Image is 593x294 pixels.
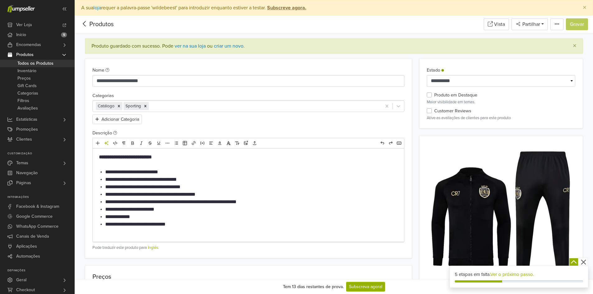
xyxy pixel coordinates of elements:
a: Letra [224,139,233,147]
a: Lista [172,139,180,147]
a: Adicionar [94,139,102,147]
a: Inglês [148,245,159,250]
span: Produtos [16,50,34,60]
img: 3294debc.png [427,143,575,292]
a: Excluído [146,139,154,147]
div: Tem 13 dias restantes de prova. [283,283,344,290]
span: Geral [16,275,26,285]
span: Navegação [16,168,38,178]
a: Subscreva agora! [346,282,385,292]
a: Atalhos [395,139,403,147]
small: Pode traduzir este produto para [92,245,405,251]
label: Produto em Destaque [434,92,477,99]
label: Estado [427,67,444,74]
span: Catálogo [98,104,115,109]
label: Descrição [92,130,117,137]
a: HTML [111,139,119,147]
span: × [583,3,586,12]
div: 5 etapas em falta. [455,271,583,278]
span: Todos os Produtos [17,60,54,67]
label: Nome [92,67,110,74]
span: Canais de Venda [16,231,49,241]
a: Cor do texto [216,139,224,147]
span: Avaliações [17,105,38,112]
span: Inventário [17,67,36,75]
div: Remove [object Object] [115,102,122,110]
a: Tamanho da letra [233,139,241,147]
a: Refazer [387,139,395,147]
a: Mais formatação [163,139,172,147]
a: criar um novo [214,43,243,49]
a: Itálico [137,139,145,147]
a: Carregar ficheiros [251,139,259,147]
span: ou [206,43,213,49]
strong: Subscreve agora. [267,5,306,11]
p: Definições [7,269,74,273]
span: Encomendas [16,40,41,50]
a: Incorporar [198,139,206,147]
a: ver na sua loja [175,43,206,49]
span: Partilhar [521,21,540,27]
div: Produto guardado com sucesso. . [92,42,563,50]
a: Subscreve agora. [266,5,306,11]
a: Carregar imagens [242,139,250,147]
div: Produtos [80,20,114,29]
label: Categorias [92,92,114,99]
span: × [573,41,577,50]
span: Pode [161,43,173,49]
span: Categorias [17,90,38,97]
span: Automações [16,251,40,261]
span: 5 [61,32,67,37]
span: Sporting [125,104,141,109]
button: Close [577,0,593,15]
button: Adicionar Categoria [92,114,142,124]
a: Ver o próximo passo. [490,272,534,277]
a: Alinhamento [207,139,215,147]
span: Temas [16,158,28,168]
a: Negrito [129,139,137,147]
span: WhatsApp Commerce [16,222,59,231]
a: Formato [120,139,128,147]
p: Ative as avaliações de clientes para este produto [427,115,575,121]
span: Promoções [16,124,38,134]
a: loja [93,5,101,11]
span: Ver Loja [16,20,32,30]
a: Tabela [181,139,189,147]
p: Preços [92,273,405,281]
span: Gift Cards [17,82,37,90]
span: Páginas [16,178,31,188]
p: Customização [7,152,74,156]
button: Partilhar [511,18,548,30]
p: Integrações [7,195,74,199]
span: Aplicações [16,241,37,251]
a: Desfazer [378,139,386,147]
span: Preços [17,75,31,82]
span: Google Commerce [16,212,53,222]
span: Facebook & Instagram [16,202,59,212]
span: Filtros [17,97,29,105]
a: Link [190,139,198,147]
a: Vista [484,18,509,30]
a: Sublinhado [155,139,163,147]
p: Maior visibilidade em temas. [427,99,575,105]
span: Início [16,30,26,40]
button: Close [567,39,583,54]
label: Customer Reviews [434,108,471,114]
a: Ferramentas de IA [102,139,111,147]
div: Remove [object Object] [142,102,149,110]
button: Gravar [566,18,588,30]
span: Estatísticas [16,114,37,124]
span: Clientes [16,134,32,144]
